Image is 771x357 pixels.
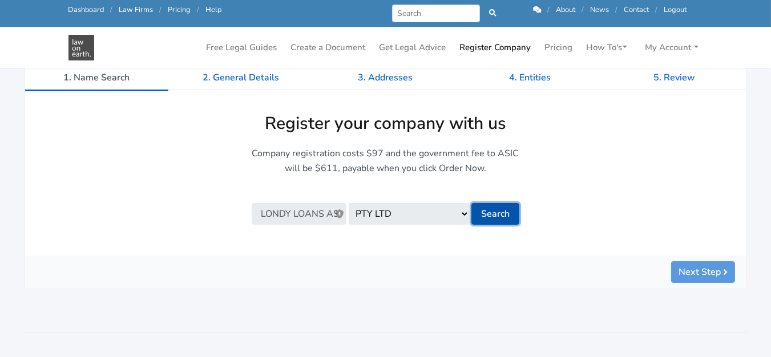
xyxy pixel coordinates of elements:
img: Company Registration - Name search [68,35,94,60]
a: Pricing [168,5,191,15]
a: 5. Review [602,63,746,92]
a: Logout [664,5,687,15]
span: / [160,5,162,15]
button: Next Step [671,261,735,283]
a: 4. Entities [458,63,602,92]
span: / [582,5,584,15]
a: Create a Document [286,36,370,59]
a: Help [206,5,222,15]
h2: Register your company with us [150,113,621,135]
a: 3. Addresses [313,63,458,92]
a: 1. Name Search [25,63,169,92]
a: News [591,5,609,15]
span: / [111,5,113,15]
span: / [197,5,200,15]
a: Pricing [540,36,578,59]
a: Register Company [455,36,536,59]
a: Law Firms [119,5,154,15]
a: Free Legal Guides [202,36,282,59]
span: / [616,5,618,15]
a: Get Legal Advice [375,36,451,59]
p: Company registration costs $97 and the government fee to ASIC will be $611, payable when you clic... [252,147,520,176]
input: Company name... [252,203,347,225]
a: How To's [582,36,632,59]
a: About [556,5,576,15]
a: Contact [624,5,649,15]
button: Search [471,203,519,225]
span: / [656,5,658,15]
a: Dashboard [68,5,104,15]
span: / [548,5,550,15]
a: My Account [641,36,703,59]
a: 2. General Details [169,63,313,92]
input: Search [392,5,481,22]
